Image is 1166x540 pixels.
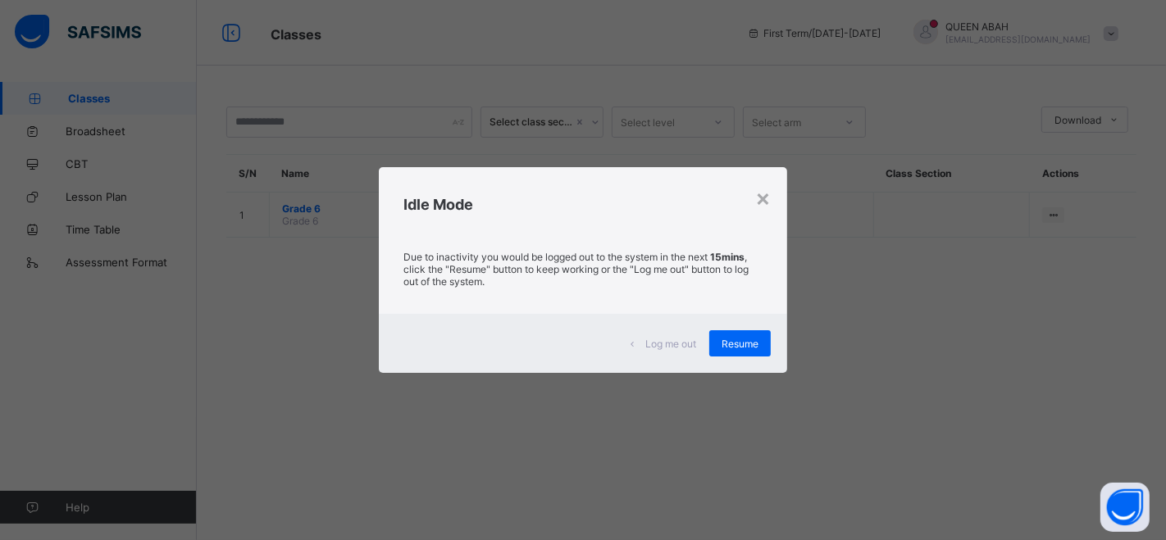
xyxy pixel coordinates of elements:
[1100,483,1150,532] button: Open asap
[710,251,745,263] strong: 15mins
[755,184,771,211] div: ×
[722,338,758,350] span: Resume
[403,251,763,288] p: Due to inactivity you would be logged out to the system in the next , click the "Resume" button t...
[403,196,763,213] h2: Idle Mode
[645,338,696,350] span: Log me out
